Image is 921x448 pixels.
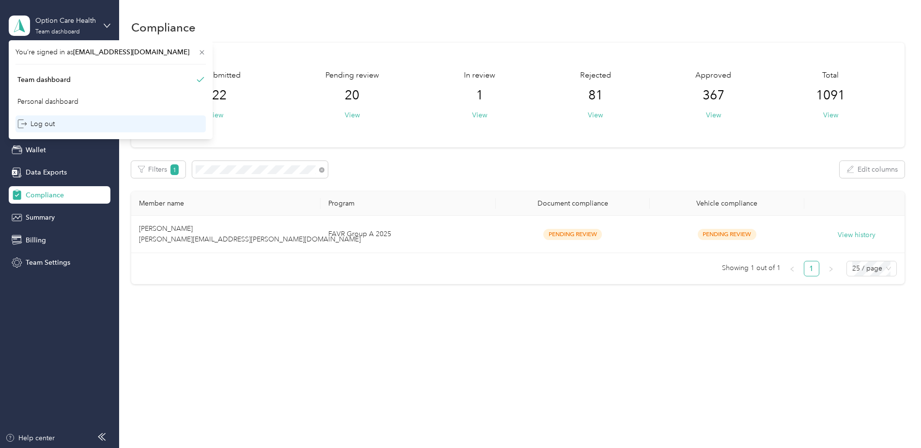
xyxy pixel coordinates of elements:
[580,70,611,81] span: Rejected
[828,266,834,272] span: right
[543,229,602,240] span: Pending Review
[325,70,379,81] span: Pending review
[321,192,496,216] th: Program
[345,110,360,120] button: View
[840,161,905,178] button: Edit columns
[846,261,897,276] div: Page Size
[658,199,797,208] div: Vehicle compliance
[17,119,55,129] div: Log out
[464,70,495,81] span: In review
[321,216,496,253] td: FAVR Group A 2025
[131,161,186,178] button: Filters1
[823,110,838,120] button: View
[205,88,227,103] span: 622
[5,433,55,443] button: Help center
[26,190,64,200] span: Compliance
[139,224,361,243] span: [PERSON_NAME] [PERSON_NAME][EMAIL_ADDRESS][PERSON_NAME][DOMAIN_NAME]
[816,88,845,103] span: 1091
[784,261,800,276] li: Previous Page
[852,261,891,276] span: 25 / page
[504,199,643,208] div: Document compliance
[208,110,223,120] button: View
[722,261,781,275] span: Showing 1 out of 1
[588,110,603,120] button: View
[190,70,241,81] span: Not submitted
[823,261,839,276] li: Next Page
[804,261,819,276] li: 1
[131,22,196,32] h1: Compliance
[476,88,483,103] span: 1
[15,47,206,57] span: You’re signed in as
[73,48,189,56] span: [EMAIL_ADDRESS][DOMAIN_NAME]
[706,110,721,120] button: View
[35,16,96,26] div: Option Care Health
[588,88,603,103] span: 81
[695,70,731,81] span: Approved
[26,235,46,245] span: Billing
[703,88,724,103] span: 367
[472,110,487,120] button: View
[784,261,800,276] button: left
[131,192,321,216] th: Member name
[822,70,839,81] span: Total
[698,229,756,240] span: Pending Review
[35,29,80,35] div: Team dashboard
[823,261,839,276] button: right
[26,167,67,177] span: Data Exports
[804,261,819,276] a: 1
[26,145,46,155] span: Wallet
[345,88,359,103] span: 20
[789,266,795,272] span: left
[26,212,55,223] span: Summary
[26,257,70,268] span: Team Settings
[838,230,875,240] button: View history
[17,96,78,107] div: Personal dashboard
[867,394,921,448] iframe: Everlance-gr Chat Button Frame
[170,164,179,175] span: 1
[17,75,71,85] div: Team dashboard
